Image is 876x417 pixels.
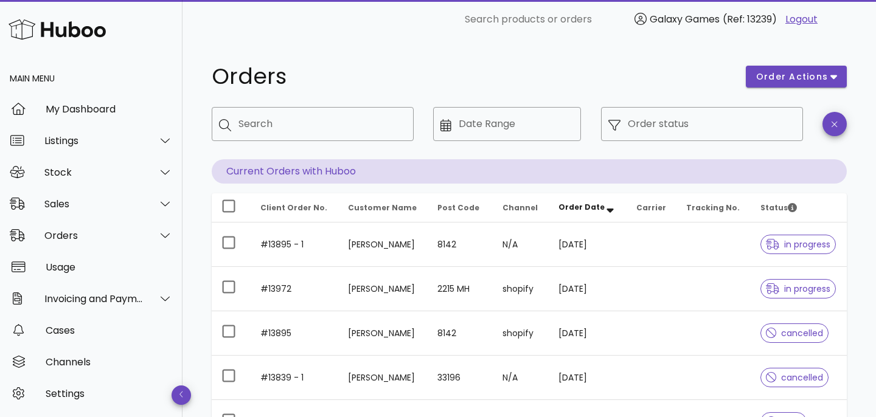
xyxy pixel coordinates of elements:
[251,267,338,311] td: #13972
[437,202,479,213] span: Post Code
[46,388,173,399] div: Settings
[766,284,830,293] span: in progress
[428,356,493,400] td: 33196
[549,222,627,267] td: [DATE]
[428,193,493,222] th: Post Code
[46,261,173,273] div: Usage
[44,135,144,146] div: Listings
[627,193,676,222] th: Carrier
[212,159,847,184] p: Current Orders with Huboo
[549,356,627,400] td: [DATE]
[493,356,548,400] td: N/A
[502,202,538,213] span: Channel
[766,329,824,337] span: cancelled
[493,311,548,356] td: shopify
[44,167,144,178] div: Stock
[493,222,548,267] td: N/A
[558,202,605,212] span: Order Date
[348,202,417,213] span: Customer Name
[676,193,751,222] th: Tracking No.
[493,267,548,311] td: shopify
[428,267,493,311] td: 2215 MH
[338,267,428,311] td: [PERSON_NAME]
[46,103,173,115] div: My Dashboard
[549,267,627,311] td: [DATE]
[785,12,818,27] a: Logout
[338,193,428,222] th: Customer Name
[251,222,338,267] td: #13895 - 1
[9,16,106,43] img: Huboo Logo
[636,202,666,213] span: Carrier
[212,66,731,88] h1: Orders
[44,198,144,210] div: Sales
[723,12,777,26] span: (Ref: 13239)
[746,66,847,88] button: order actions
[46,356,173,368] div: Channels
[766,240,830,249] span: in progress
[650,12,720,26] span: Galaxy Games
[756,71,829,83] span: order actions
[428,311,493,356] td: 8142
[338,311,428,356] td: [PERSON_NAME]
[428,222,493,267] td: 8142
[251,193,338,222] th: Client Order No.
[44,293,144,305] div: Invoicing and Payments
[338,356,428,400] td: [PERSON_NAME]
[251,311,338,356] td: #13895
[251,356,338,400] td: #13839 - 1
[338,222,428,267] td: [PERSON_NAME]
[686,202,740,213] span: Tracking No.
[44,230,144,241] div: Orders
[46,325,173,336] div: Cases
[549,193,627,222] th: Order Date: Sorted descending. Activate to remove sorting.
[493,193,548,222] th: Channel
[751,193,847,222] th: Status
[549,311,627,356] td: [DATE]
[760,202,797,213] span: Status
[766,373,824,382] span: cancelled
[260,202,327,213] span: Client Order No.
